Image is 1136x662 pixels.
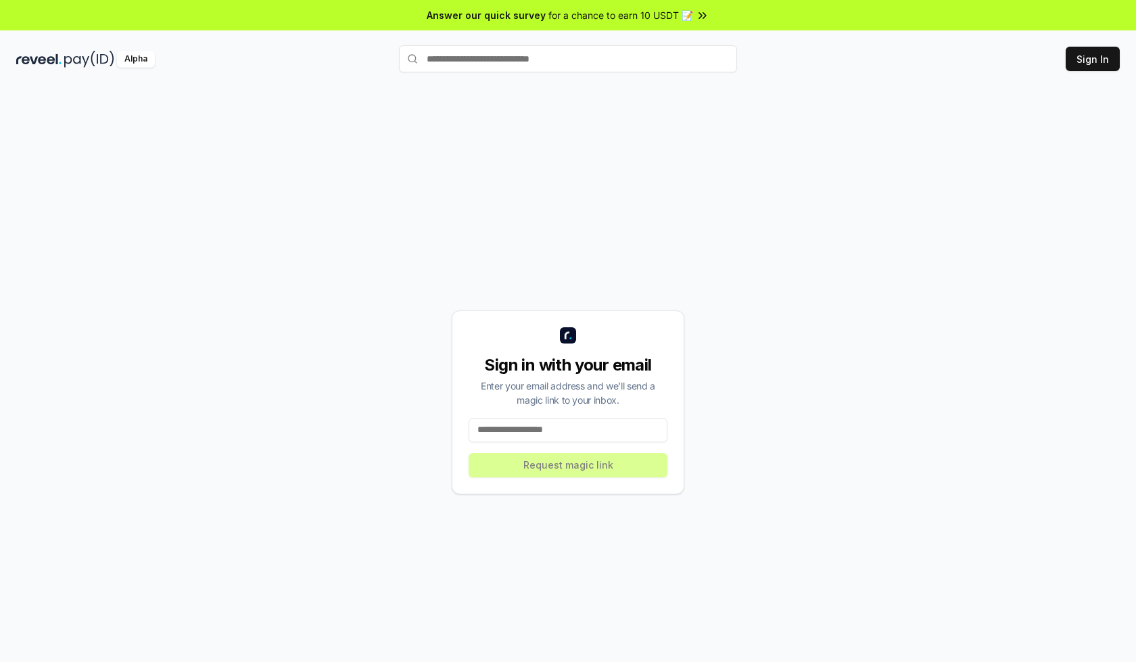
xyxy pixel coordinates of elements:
[469,379,667,407] div: Enter your email address and we’ll send a magic link to your inbox.
[16,51,62,68] img: reveel_dark
[548,8,693,22] span: for a chance to earn 10 USDT 📝
[560,327,576,344] img: logo_small
[469,354,667,376] div: Sign in with your email
[427,8,546,22] span: Answer our quick survey
[1066,47,1120,71] button: Sign In
[64,51,114,68] img: pay_id
[117,51,155,68] div: Alpha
